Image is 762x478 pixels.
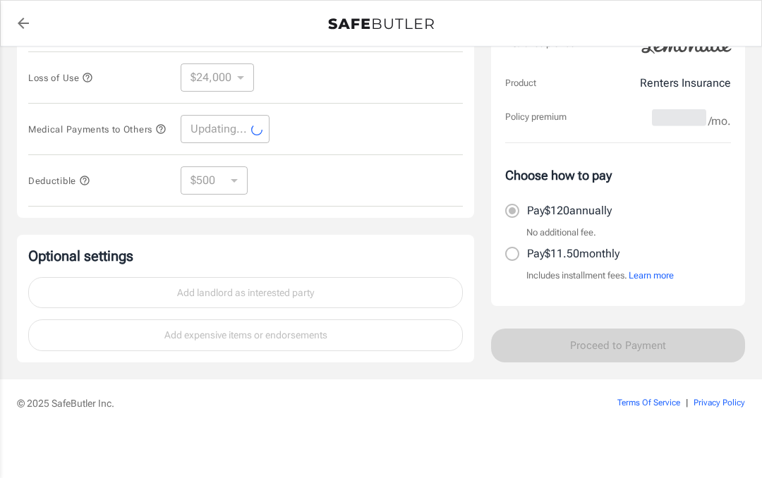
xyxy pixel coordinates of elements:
p: Pay $120 annually [527,202,612,219]
a: back to quotes [9,9,37,37]
span: /mo. [708,111,731,131]
button: Deductible [28,172,90,189]
span: Medical Payments to Others [28,124,167,135]
span: Deductible [28,176,90,186]
p: Optional settings [28,246,463,266]
button: Loss of Use [28,69,93,86]
p: Product [505,76,536,90]
span: Loss of Use [28,73,93,83]
p: Pay $11.50 monthly [527,245,619,262]
p: © 2025 SafeButler Inc. [17,396,559,410]
button: Medical Payments to Others [28,121,167,137]
p: Renters Insurance [640,75,731,92]
p: Policy premium [505,110,567,124]
p: No additional fee. [526,226,596,240]
a: Privacy Policy [694,398,745,407]
a: Terms Of Service [617,398,680,407]
img: Back to quotes [328,18,434,30]
button: Learn more [629,269,674,283]
p: Choose how to pay [505,166,731,185]
span: | [686,398,688,407]
p: Includes installment fees. [526,269,674,283]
